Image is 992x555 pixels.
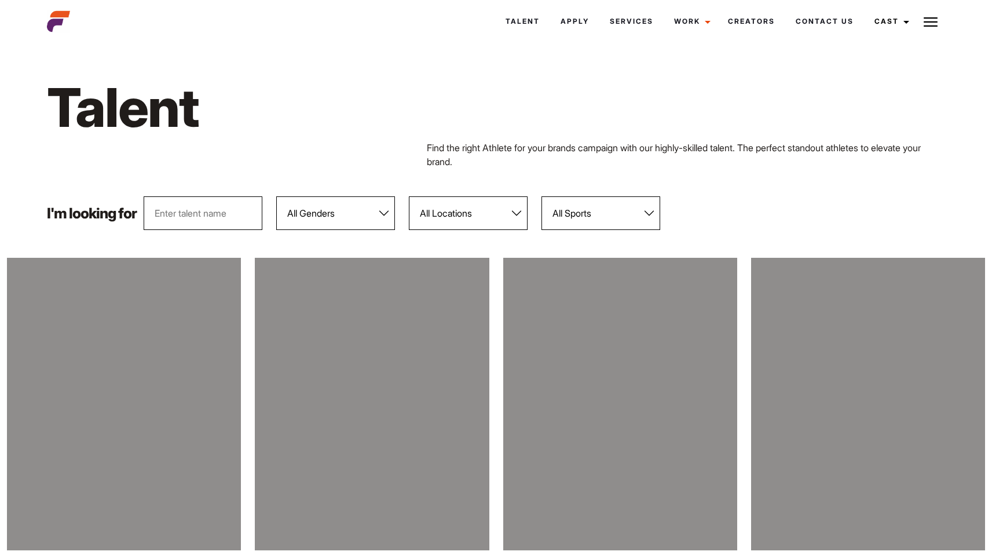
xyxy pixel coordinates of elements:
[864,6,916,37] a: Cast
[664,6,718,37] a: Work
[599,6,664,37] a: Services
[550,6,599,37] a: Apply
[924,15,938,29] img: Burger icon
[47,206,137,221] p: I'm looking for
[47,10,70,33] img: cropped-aefm-brand-fav-22-square.png
[718,6,785,37] a: Creators
[47,74,565,141] h1: Talent
[495,6,550,37] a: Talent
[427,141,945,169] p: Find the right Athlete for your brands campaign with our highly-skilled talent. The perfect stand...
[144,196,262,230] input: Enter talent name
[785,6,864,37] a: Contact Us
